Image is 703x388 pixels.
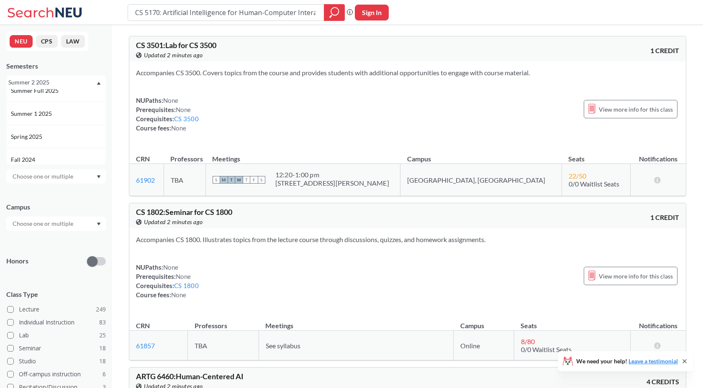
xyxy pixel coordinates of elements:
[599,104,673,115] span: View more info for this class
[99,344,106,353] span: 18
[103,370,106,379] span: 6
[6,256,28,266] p: Honors
[569,180,619,188] span: 0/0 Waitlist Seats
[324,4,345,21] div: magnifying glass
[136,342,155,350] a: 61857
[220,176,228,184] span: M
[136,372,244,381] span: ARTG 6460 : Human-Centered AI
[134,5,318,20] input: Class, professor, course number, "phrase"
[647,377,679,386] span: 4 CREDITS
[176,273,191,280] span: None
[36,35,58,48] button: CPS
[275,179,389,187] div: [STREET_ADDRESS][PERSON_NAME]
[630,146,686,164] th: Notifications
[6,61,106,71] div: Semesters
[188,313,259,331] th: Professors
[266,342,300,350] span: See syllabus
[61,35,85,48] button: LAW
[650,46,679,55] span: 1 CREDIT
[569,172,586,180] span: 22 / 50
[164,164,205,196] td: TBA
[275,171,389,179] div: 12:20 - 1:00 pm
[11,132,44,141] span: Spring 2025
[144,217,203,227] span: Updated 2 minutes ago
[188,331,259,360] td: TBA
[258,176,265,184] span: S
[7,343,106,354] label: Seminar
[400,164,562,196] td: [GEOGRAPHIC_DATA], [GEOGRAPHIC_DATA]
[454,331,514,360] td: Online
[136,321,150,330] div: CRN
[97,175,101,179] svg: Dropdown arrow
[562,146,630,164] th: Seats
[174,115,199,123] a: CS 3500
[521,345,572,353] span: 0/0 Waitlist Seats
[250,176,258,184] span: F
[163,263,178,271] span: None
[176,106,191,113] span: None
[171,124,186,132] span: None
[6,169,106,184] div: Dropdown arrow
[11,109,54,118] span: Summer 1 2025
[136,96,199,133] div: NUPaths: Prerequisites: Corequisites: Course fees:
[243,176,250,184] span: T
[8,219,79,229] input: Choose one or multiple
[6,202,106,212] div: Campus
[576,358,678,364] span: We need your help!
[163,97,178,104] span: None
[99,331,106,340] span: 25
[136,176,155,184] a: 61902
[8,171,79,181] input: Choose one or multiple
[521,337,535,345] span: 8 / 80
[99,318,106,327] span: 83
[164,146,205,164] th: Professors
[6,290,106,299] span: Class Type
[329,7,339,18] svg: magnifying glass
[7,317,106,328] label: Individual Instruction
[228,176,235,184] span: T
[10,35,33,48] button: NEU
[630,313,686,331] th: Notifications
[171,291,186,299] span: None
[400,146,562,164] th: Campus
[7,304,106,315] label: Lecture
[136,41,216,50] span: CS 3501 : Lab for CS 3500
[7,330,106,341] label: Lab
[650,213,679,222] span: 1 CREDIT
[11,155,37,164] span: Fall 2024
[235,176,243,184] span: W
[99,357,106,366] span: 18
[11,86,60,95] span: Summer Full 2025
[205,146,400,164] th: Meetings
[6,217,106,231] div: Dropdown arrow
[599,271,673,281] span: View more info for this class
[144,51,203,60] span: Updated 2 minutes ago
[136,263,199,299] div: NUPaths: Prerequisites: Corequisites: Course fees:
[136,207,232,217] span: CS 1802 : Seminar for CS 1800
[136,68,679,77] section: Accompanies CS 3500. Covers topics from the course and provides students with additional opportun...
[629,357,678,365] a: Leave a testimonial
[8,78,96,87] div: Summer 2 2025
[136,235,679,244] section: Accompanies CS 1800. Illustrates topics from the lecture course through discussions, quizzes, and...
[96,305,106,314] span: 249
[7,369,106,380] label: Off-campus instruction
[174,282,199,289] a: CS 1800
[514,313,630,331] th: Seats
[136,154,150,163] div: CRN
[97,82,101,85] svg: Dropdown arrow
[213,176,220,184] span: S
[355,5,389,20] button: Sign In
[97,222,101,226] svg: Dropdown arrow
[259,313,454,331] th: Meetings
[6,76,106,89] div: Summer 2 2025Dropdown arrowFall 2025Summer 2 2025Summer Full 2025Summer 1 2025Spring 2025Fall 202...
[7,356,106,367] label: Studio
[454,313,514,331] th: Campus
